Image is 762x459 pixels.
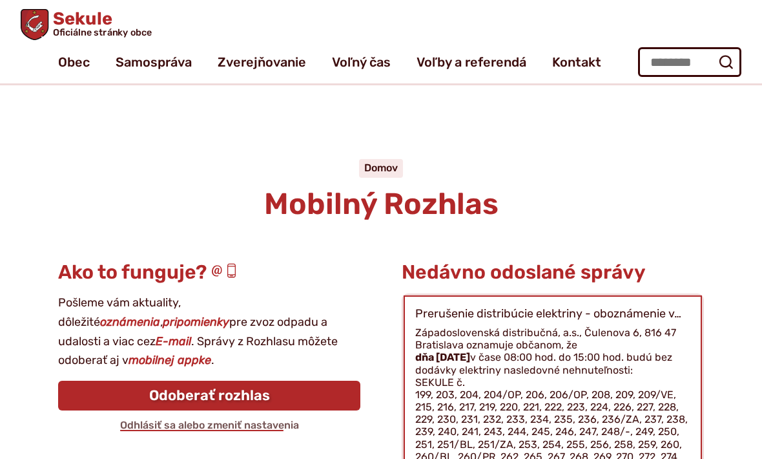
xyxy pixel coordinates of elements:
[21,9,152,40] a: Logo Sekule, prejsť na domovskú stránku.
[332,44,391,80] a: Voľný čas
[264,186,499,222] span: Mobilný Rozhlas
[417,44,526,80] a: Voľby a referendá
[218,44,306,80] a: Zverejňovanie
[119,419,300,431] a: Odhlásiť sa alebo zmeniť nastavenia
[415,376,690,389] p: SEKULE č.
[415,351,470,363] strong: dňa [DATE]
[100,315,160,329] strong: oznámenia
[129,353,211,367] strong: mobilnej appke
[163,315,229,329] strong: pripomienky
[552,44,601,80] a: Kontakt
[415,326,690,351] p: Západoslovenská distribučná, a.s., Čulenova 6, 816 47 Bratislava oznamuje občanom, že
[415,351,690,376] p: v čase 08:00 hod. do 15:00 hod. budú bez dodávky elektriny nasledovné nehnuteľnosti:
[53,28,152,37] span: Oficiálne stránky obce
[58,262,360,283] h3: Ako to funguje?
[116,44,192,80] a: Samospráva
[402,262,704,283] h3: Nedávno odoslané správy
[364,162,398,174] a: Domov
[156,334,191,348] strong: E-mail
[415,307,681,321] p: Prerušenie distribúcie elektriny - oboznámenie v…
[21,9,48,40] img: Prejsť na domovskú stránku
[58,381,360,411] a: Odoberať rozhlas
[48,10,152,37] span: Sekule
[58,44,90,80] a: Obec
[58,294,360,370] p: Pošleme vám aktuality, dôležité , pre zvoz odpadu a udalosti a viac cez . Správy z Rozhlasu môžet...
